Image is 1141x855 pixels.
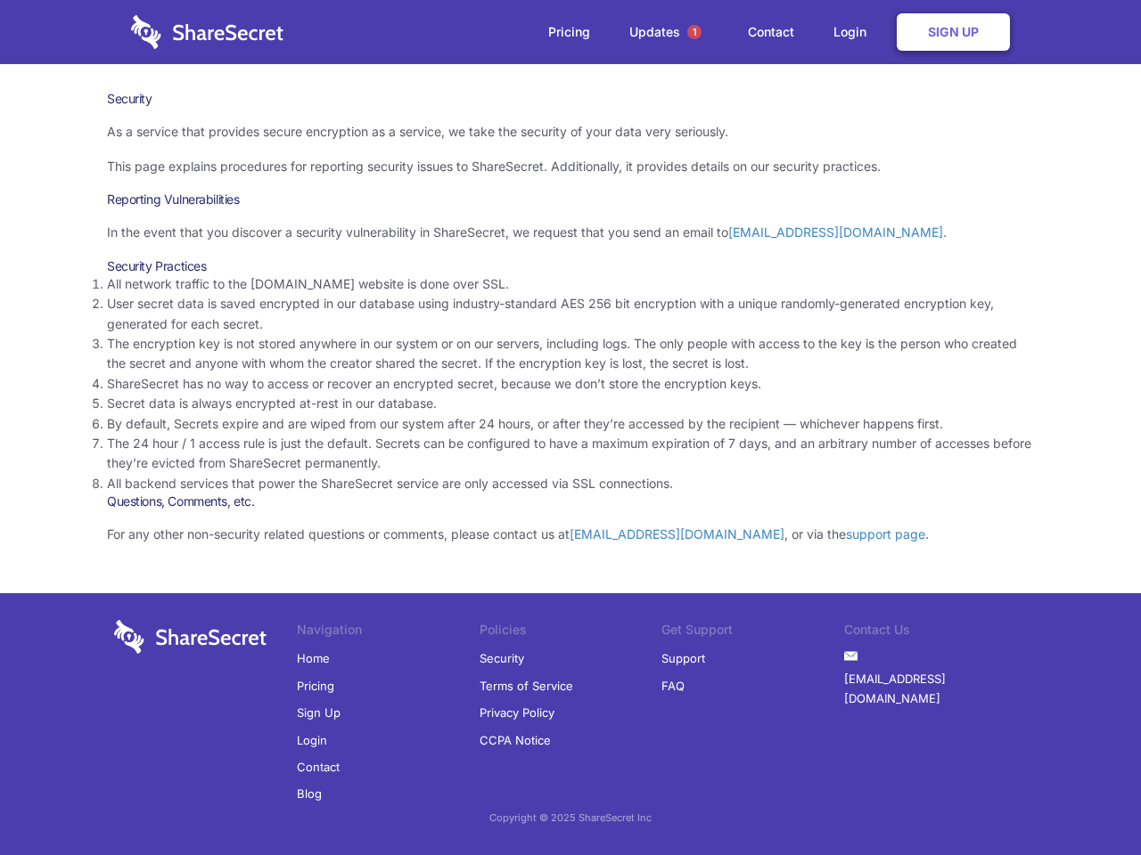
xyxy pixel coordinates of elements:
[107,122,1034,142] p: As a service that provides secure encryption as a service, we take the security of your data very...
[114,620,267,654] img: logo-wordmark-white-trans-d4663122ce5f474addd5e946df7df03e33cb6a1c49d2221995e7729f52c070b2.svg
[297,672,334,699] a: Pricing
[297,620,480,645] li: Navigation
[844,620,1027,645] li: Contact Us
[107,493,1034,509] h3: Questions, Comments, etc.
[107,334,1034,374] li: The encryption key is not stored anywhere in our system or on our servers, including logs. The on...
[107,274,1034,294] li: All network traffic to the [DOMAIN_NAME] website is done over SSL.
[728,224,943,240] a: [EMAIL_ADDRESS][DOMAIN_NAME]
[480,620,662,645] li: Policies
[297,727,327,753] a: Login
[570,526,784,541] a: [EMAIL_ADDRESS][DOMAIN_NAME]
[730,4,812,60] a: Contact
[107,294,1034,334] li: User secret data is saved encrypted in our database using industry-standard AES 256 bit encryptio...
[107,157,1034,176] p: This page explains procedures for reporting security issues to ShareSecret. Additionally, it prov...
[844,665,1027,712] a: [EMAIL_ADDRESS][DOMAIN_NAME]
[107,525,1034,544] p: For any other non-security related questions or comments, please contact us at , or via the .
[480,645,524,672] a: Security
[297,753,340,780] a: Contact
[107,223,1034,242] p: In the event that you discover a security vulnerability in ShareSecret, we request that you send ...
[297,780,322,807] a: Blog
[846,526,925,541] a: support page
[480,699,554,726] a: Privacy Policy
[816,4,893,60] a: Login
[530,4,608,60] a: Pricing
[107,414,1034,434] li: By default, Secrets expire and are wiped from our system after 24 hours, or after they’re accesse...
[661,645,705,672] a: Support
[107,394,1034,413] li: Secret data is always encrypted at-rest in our database.
[107,191,1034,208] h3: Reporting Vulnerabilities
[107,434,1034,474] li: The 24 hour / 1 access rule is just the default. Secrets can be configured to have a maximum expi...
[297,699,341,726] a: Sign Up
[480,727,551,753] a: CCPA Notice
[131,15,283,49] img: logo-wordmark-white-trans-d4663122ce5f474addd5e946df7df03e33cb6a1c49d2221995e7729f52c070b2.svg
[107,91,1034,107] h1: Security
[107,258,1034,274] h3: Security Practices
[107,474,1034,493] li: All backend services that power the ShareSecret service are only accessed via SSL connections.
[661,672,685,699] a: FAQ
[661,620,844,645] li: Get Support
[480,672,573,699] a: Terms of Service
[687,25,702,39] span: 1
[107,374,1034,394] li: ShareSecret has no way to access or recover an encrypted secret, because we don’t store the encry...
[897,13,1010,51] a: Sign Up
[297,645,330,672] a: Home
